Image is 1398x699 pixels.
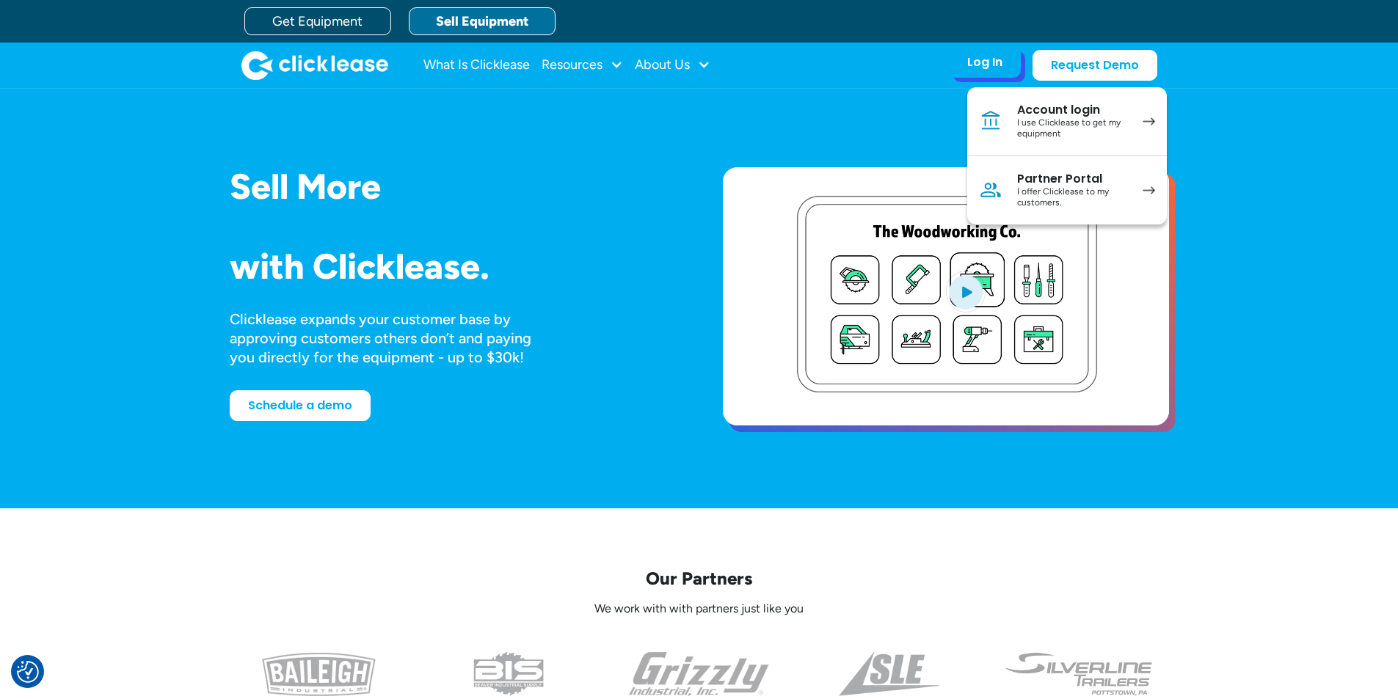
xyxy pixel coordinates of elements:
h1: Sell More [230,167,676,206]
a: Sell Equipment [409,7,556,35]
img: the grizzly industrial inc logo [629,652,769,696]
img: arrow [1143,117,1155,125]
img: Blue play button logo on a light blue circular background [946,271,986,312]
img: arrow [1143,186,1155,194]
a: Partner PortalI offer Clicklease to my customers. [967,156,1167,224]
a: home [241,51,388,80]
a: Request Demo [1033,50,1157,81]
div: About Us [635,51,710,80]
img: a black and white photo of the side of a triangle [839,652,939,696]
a: Schedule a demo [230,390,371,421]
div: Log In [967,55,1002,70]
a: Account loginI use Clicklease to get my equipment [967,87,1167,156]
nav: Log In [967,87,1167,224]
img: Revisit consent button [17,661,39,683]
a: open lightbox [723,167,1169,425]
img: baileigh logo [262,652,376,696]
p: We work with with partners just like you [230,601,1169,617]
img: the logo for beaver industrial supply [473,652,544,696]
div: Account login [1017,103,1128,117]
a: Get Equipment [244,7,391,35]
div: I offer Clicklease to my customers. [1017,186,1128,209]
a: What Is Clicklease [423,51,530,80]
div: Clicklease expands your customer base by approving customers others don’t and paying you directly... [230,310,558,367]
img: Person icon [979,178,1002,202]
img: Bank icon [979,109,1002,133]
img: undefined [1004,652,1154,696]
button: Consent Preferences [17,661,39,683]
div: Resources [542,51,623,80]
img: Clicklease logo [241,51,388,80]
div: I use Clicklease to get my equipment [1017,117,1128,140]
div: Partner Portal [1017,172,1128,186]
p: Our Partners [230,567,1169,590]
h1: with Clicklease. [230,247,676,286]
